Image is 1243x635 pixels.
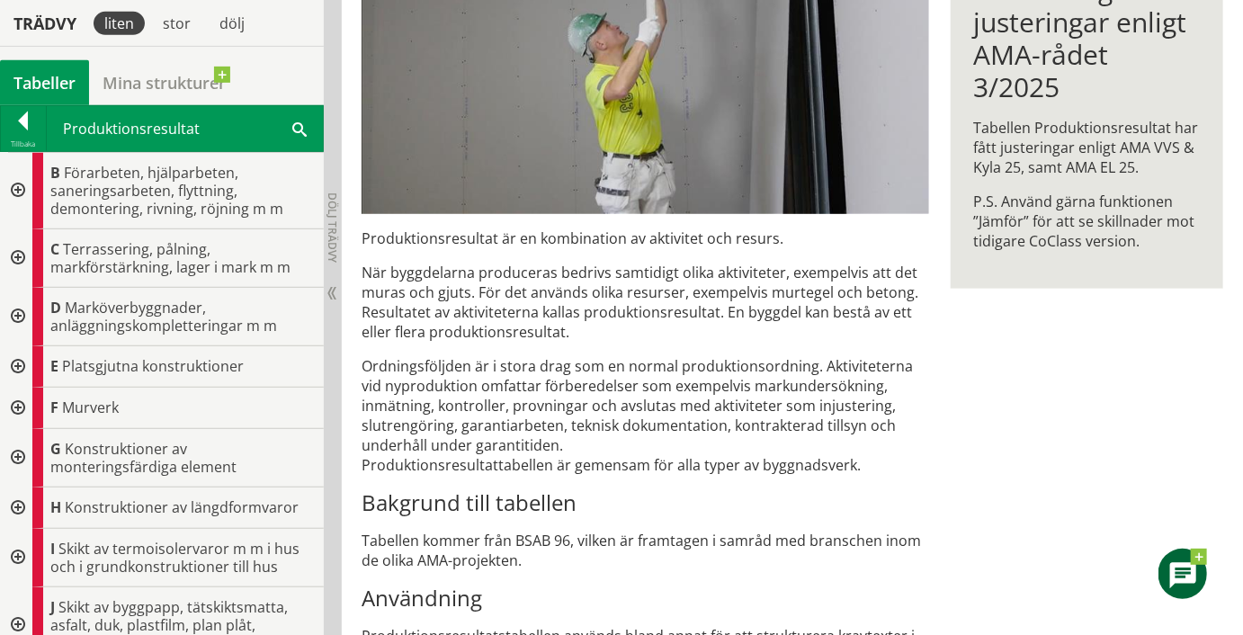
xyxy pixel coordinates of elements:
div: Tillbaka [1,137,46,151]
p: Produktionsresultat är en kombination av aktivitet och resurs. [362,228,929,248]
span: Konstruktioner av längdformvaror [65,497,299,517]
p: Ordningsföljden är i stora drag som en normal produktionsordning. Aktiviteterna vid nyproduktion ... [362,356,929,475]
span: G [50,439,61,459]
span: H [50,497,61,517]
span: Murverk [62,398,119,417]
span: Konstruktioner av monteringsfärdiga element [50,439,237,477]
h3: Användning [362,585,929,612]
span: C [50,239,59,259]
p: Tabellen kommer från BSAB 96, vilken är framtagen i samråd med branschen inom de olika AMA-projek... [362,531,929,570]
div: Trädvy [4,13,86,33]
p: P.S. Använd gärna funktionen ”Jämför” för att se skillnader mot tidigare CoClass version. [974,192,1200,251]
span: Platsgjutna konstruktioner [62,356,244,376]
span: B [50,163,60,183]
h3: Bakgrund till tabellen [362,489,929,516]
span: Förarbeten, hjälparbeten, saneringsarbeten, flyttning, demontering, rivning, röjning m m [50,163,283,219]
p: När byggdelarna produceras bedrivs samtidigt olika aktiviteter, exempelvis att det muras och gjut... [362,263,929,342]
span: E [50,356,58,376]
p: Tabellen Produktionsresultat har fått justeringar enligt AMA VVS & Kyla 25, samt AMA EL 25. [974,118,1200,177]
span: D [50,298,61,317]
span: Terrassering, pålning, markförstärkning, lager i mark m m [50,239,291,277]
a: Mina strukturer [89,60,239,105]
div: stor [152,12,201,35]
div: dölj [209,12,255,35]
span: Marköverbyggnader, anläggningskompletteringar m m [50,298,277,335]
span: F [50,398,58,417]
span: Skikt av termoisolervaror m m i hus och i grundkonstruktioner till hus [50,539,300,577]
span: Dölj trädvy [325,192,340,263]
span: J [50,597,55,617]
div: liten [94,12,145,35]
div: Produktionsresultat [47,106,323,151]
span: Sök i tabellen [292,119,307,138]
span: I [50,539,55,559]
